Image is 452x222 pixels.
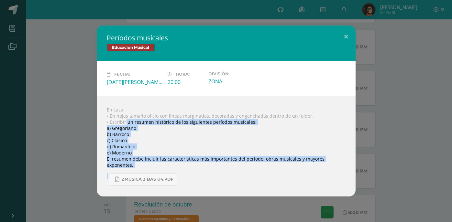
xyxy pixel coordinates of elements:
div: [DATE][PERSON_NAME] [107,79,163,86]
div: ZONA [208,78,264,85]
div: 20:00 [168,79,203,86]
span: Hora: [176,72,190,77]
div: En casa • En hojas tamaño oficio con líneas marginadas, decoradas y enganchadas dentro de un fold... [97,96,356,196]
button: Close (Esc) [337,26,356,48]
h2: Períodos musicales [107,33,345,42]
span: Zmúsica 3 Bas U4.pdf [122,177,174,182]
label: División: [208,71,264,76]
span: Educación Musical [107,44,155,51]
span: Fecha: [115,72,130,77]
a: Zmúsica 3 Bas U4.pdf [109,173,177,186]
